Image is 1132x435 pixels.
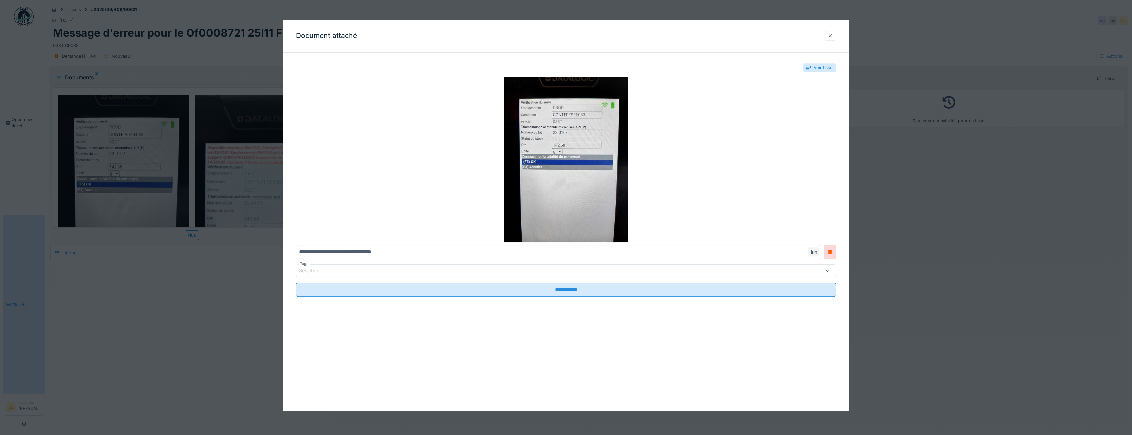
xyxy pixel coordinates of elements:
img: 46fc7605-4632-4dab-9476-0966c27e0b09-dd9285af-2f39-4d02-b395-a0a189cb56fe.jpg [296,77,836,242]
div: Sélection [299,267,329,275]
label: Tags [299,261,310,266]
h3: Document attaché [296,32,357,40]
div: .jpg [808,247,819,256]
div: Voir ticket [814,64,834,71]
